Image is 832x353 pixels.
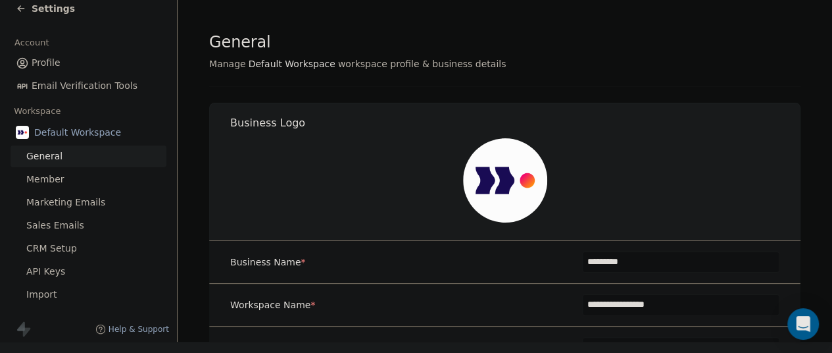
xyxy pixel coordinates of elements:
[32,79,137,93] span: Email Verification Tools
[32,56,61,70] span: Profile
[11,146,166,167] a: General
[26,173,64,186] span: Member
[11,284,166,306] a: Import
[16,2,75,15] a: Settings
[230,298,315,312] label: Workspace Name
[26,288,57,302] span: Import
[11,52,166,74] a: Profile
[32,2,75,15] span: Settings
[209,57,246,70] span: Manage
[9,33,55,53] span: Account
[11,169,166,190] a: Member
[11,215,166,236] a: Sales Emails
[26,196,105,209] span: Marketing Emails
[26,219,84,232] span: Sales Emails
[11,261,166,283] a: API Keys
[26,242,77,256] span: CRM Setup
[11,238,166,259] a: CRM Setup
[34,126,121,139] span: Default Workspace
[95,324,169,335] a: Help & Support
[16,126,29,139] img: AVATAR%20METASKILL%20-%20Colori%20Positivo.png
[209,32,271,52] span: General
[9,101,66,121] span: Workspace
[109,324,169,335] span: Help & Support
[26,149,62,163] span: General
[11,75,166,97] a: Email Verification Tools
[26,265,65,279] span: API Keys
[463,138,547,223] img: AVATAR%20METASKILL%20-%20Colori%20Positivo.png
[11,192,166,213] a: Marketing Emails
[787,308,819,340] div: Open Intercom Messenger
[230,116,801,130] h1: Business Logo
[230,256,306,269] label: Business Name
[249,57,335,70] span: Default Workspace
[338,57,506,70] span: workspace profile & business details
